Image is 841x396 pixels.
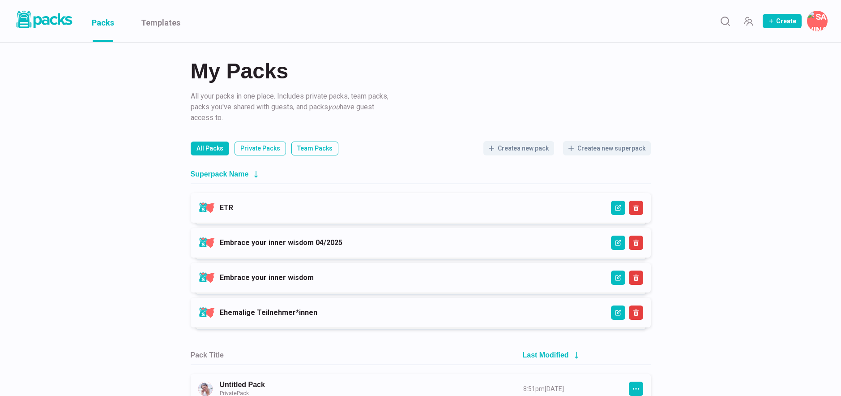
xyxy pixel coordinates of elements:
[328,103,340,111] i: you
[297,144,333,153] p: Team Packs
[191,170,249,178] h2: Superpack Name
[523,351,569,359] h2: Last Modified
[807,11,828,31] button: Savina Tilmann
[13,9,74,30] img: Packs logo
[563,141,651,155] button: Createa new superpack
[13,9,74,33] a: Packs logo
[629,306,643,320] button: Delete Superpack
[611,236,625,250] button: Edit
[629,201,643,215] button: Delete Superpack
[611,201,625,215] button: Edit
[191,351,224,359] h2: Pack Title
[629,236,643,250] button: Delete Superpack
[191,60,651,82] h2: My Packs
[196,144,223,153] p: All Packs
[611,271,625,285] button: Edit
[483,141,554,155] button: Createa new pack
[191,91,392,123] p: All your packs in one place. Includes private packs, team packs, packs you've shared with guests,...
[629,271,643,285] button: Delete Superpack
[240,144,280,153] p: Private Packs
[716,12,734,30] button: Search
[739,12,757,30] button: Manage Team Invites
[763,14,802,28] button: Create Pack
[611,306,625,320] button: Edit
